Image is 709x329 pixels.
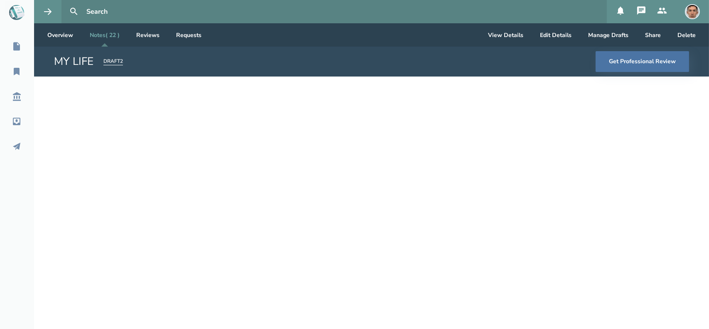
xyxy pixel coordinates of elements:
img: user_1756948650-crop.jpg [685,4,700,19]
button: Edit Details [533,23,578,47]
button: Delete [671,23,702,47]
button: Manage Drafts [581,23,635,47]
h1: MY LIFE [54,54,93,69]
button: View Details [481,23,530,47]
button: Share [638,23,667,47]
div: DRAFT2 [103,58,123,65]
a: Requests [169,23,208,47]
a: Notes( 22 ) [83,23,126,47]
a: Reviews [130,23,166,47]
a: Overview [41,23,80,47]
button: Get Professional Review [596,51,689,72]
